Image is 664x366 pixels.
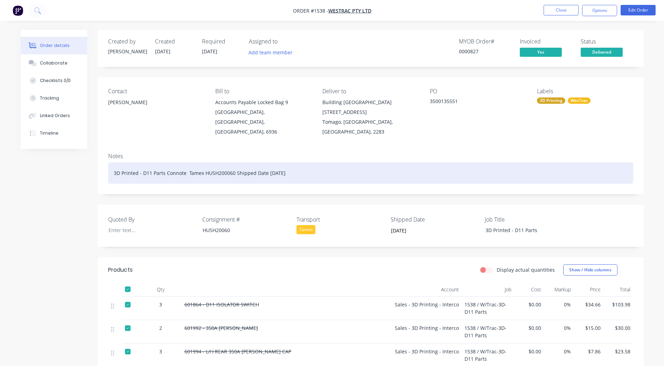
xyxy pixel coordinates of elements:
div: [PERSON_NAME] [108,97,204,107]
button: Order details [21,37,87,54]
div: Tamex [296,225,315,234]
span: $0.00 [517,348,541,355]
span: $34.66 [576,301,601,308]
span: 0% [547,301,571,308]
div: Tomago, [GEOGRAPHIC_DATA], [GEOGRAPHIC_DATA], 2283 [322,117,418,137]
span: $0.00 [517,301,541,308]
span: 0% [547,324,571,332]
div: Linked Orders [40,113,70,119]
div: Building [GEOGRAPHIC_DATA][STREET_ADDRESS] [322,97,418,117]
button: Options [582,5,617,16]
span: $7.86 [576,348,601,355]
div: Sales - 3D Printing - Interco [392,297,462,320]
div: Total [603,283,633,297]
span: 601864 - D11 ISOLATOR SWITCH [184,301,259,308]
div: 3500135551 [430,97,517,107]
img: Factory [13,5,23,16]
div: 3D Printed - D11 Parts Connote Tamex HUSH200060 Shipped Date [DATE] [108,162,633,184]
button: Collaborate [21,54,87,72]
div: Checklists 0/0 [40,77,71,84]
button: Delivered [581,48,623,58]
div: Required [202,38,240,45]
div: Accounts Payable Locked Bag 9 [215,97,311,107]
button: Linked Orders [21,107,87,124]
button: Timeline [21,124,87,142]
button: Edit Order [621,5,656,15]
label: Transport [296,215,384,224]
div: [PERSON_NAME] [108,48,147,55]
div: MYOB Order # [459,38,511,45]
div: Qty [140,283,182,297]
div: Job [462,283,514,297]
div: Accounts Payable Locked Bag 9[GEOGRAPHIC_DATA], [GEOGRAPHIC_DATA], [GEOGRAPHIC_DATA], 6936 [215,97,311,137]
div: Deliver to [322,88,418,95]
button: Add team member [249,48,296,57]
button: Tracking [21,89,87,107]
span: 601994 - L/H REAR 350A [PERSON_NAME] CAP [184,348,291,355]
label: Display actual quantities [497,266,555,273]
span: $103.98 [606,301,630,308]
button: Add team member [245,48,296,57]
div: Sales - 3D Printing - Interco [392,320,462,344]
label: Consignment # [202,215,290,224]
span: $30.00 [606,324,630,332]
div: Bill to [215,88,311,95]
span: 3 [159,301,162,308]
div: WesTrac [568,97,590,104]
button: Close [544,5,579,15]
div: 0000827 [459,48,511,55]
div: Building [GEOGRAPHIC_DATA][STREET_ADDRESS]Tomago, [GEOGRAPHIC_DATA], [GEOGRAPHIC_DATA], 2283 [322,97,418,137]
div: Collaborate [40,60,68,66]
span: 601992 - 350A [PERSON_NAME] [184,325,258,331]
div: Status [581,38,633,45]
div: 1538 / W/Trac-3D-D11 Parts [462,320,514,344]
span: $0.00 [517,324,541,332]
span: 2 [159,324,162,332]
label: Quoted By [108,215,196,224]
span: Yes [520,48,562,56]
div: Invoiced [520,38,572,45]
div: Assigned to [249,38,319,45]
div: Products [108,266,133,274]
div: Created [155,38,194,45]
div: HUSH20060 [197,225,285,235]
span: [DATE] [202,48,217,55]
button: Show / Hide columns [563,264,617,276]
a: WesTrac Pty Ltd [328,7,371,14]
span: $23.58 [606,348,630,355]
label: Job Title [485,215,572,224]
span: 0% [547,348,571,355]
input: Enter date [386,225,473,236]
div: [GEOGRAPHIC_DATA], [GEOGRAPHIC_DATA], [GEOGRAPHIC_DATA], 6936 [215,107,311,137]
div: Notes [108,153,633,160]
div: Cost [514,283,544,297]
div: 3D Printing [537,97,565,104]
span: 3 [159,348,162,355]
span: Order #1538 - [293,7,328,14]
div: Price [574,283,603,297]
div: [PERSON_NAME] [108,97,204,120]
label: Shipped Date [391,215,478,224]
div: Markup [544,283,574,297]
div: Account [392,283,462,297]
span: $15.00 [576,324,601,332]
span: Delivered [581,48,623,56]
span: [DATE] [155,48,170,55]
div: PO [430,88,526,95]
div: Contact [108,88,204,95]
div: Created by [108,38,147,45]
div: Tracking [40,95,59,101]
div: 3D Printed - D11 Parts [480,225,567,235]
button: Checklists 0/0 [21,72,87,89]
div: Timeline [40,130,58,136]
div: Labels [537,88,633,95]
div: 1538 / W/Trac-3D-D11 Parts [462,297,514,320]
div: Order details [40,42,70,49]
